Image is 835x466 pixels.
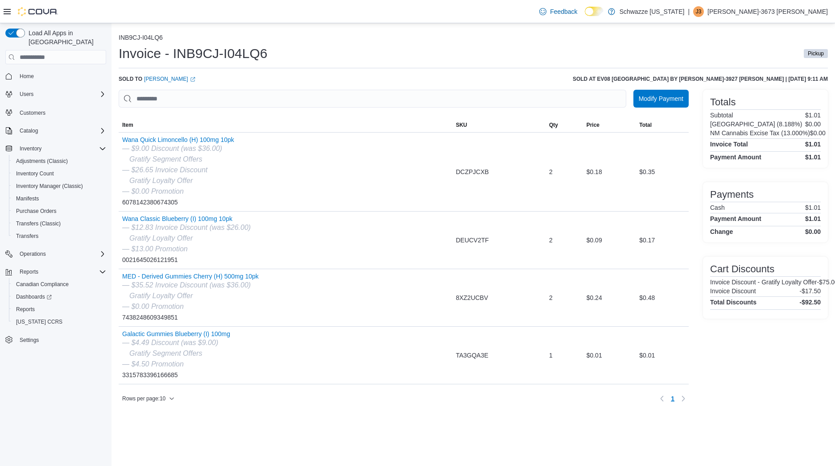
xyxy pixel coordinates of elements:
button: Catalog [2,125,110,137]
div: — $12.83 Invoice Discount (was $26.00) [122,222,251,233]
i: Gratify Loyalty Offer [129,177,193,184]
button: Manifests [9,192,110,205]
input: Dark Mode [585,7,604,16]
h4: $0.00 [805,228,821,235]
a: Transfers [12,231,42,241]
span: Total [639,121,652,129]
a: Inventory Count [12,168,58,179]
span: Transfers [16,233,38,240]
div: 1 [546,346,583,364]
p: $1.01 [805,204,821,211]
span: Canadian Compliance [16,281,69,288]
button: Users [2,88,110,100]
span: Transfers (Classic) [12,218,106,229]
a: Home [16,71,37,82]
div: — $35.52 Invoice Discount (was $36.00) [122,280,259,291]
a: [US_STATE] CCRS [12,316,66,327]
p: Schwazze [US_STATE] [620,6,685,17]
h4: $1.01 [805,141,821,148]
h6: Subtotal [710,112,733,119]
div: 0021645026121951 [122,215,251,265]
svg: External link [190,77,195,82]
div: $0.48 [636,289,689,307]
h6: Invoice Discount - Gratify Loyalty Offer [710,279,817,286]
div: $0.09 [583,231,636,249]
button: Modify Payment [633,90,689,108]
span: Users [16,89,106,100]
div: $0.24 [583,289,636,307]
div: — $9.00 Discount (was $36.00) [122,143,234,154]
span: SKU [456,121,467,129]
button: Users [16,89,37,100]
button: Inventory Manager (Classic) [9,180,110,192]
div: — $4.50 Promotion [122,359,230,370]
nav: An example of EuiBreadcrumbs [119,34,828,43]
div: — $0.00 Promotion [122,186,234,197]
button: Transfers (Classic) [9,217,110,230]
span: Canadian Compliance [12,279,106,290]
ul: Pagination for table: MemoryTable from EuiInMemoryTable [667,391,678,406]
div: 2 [546,289,583,307]
p: -$17.50 [800,287,821,295]
span: 1 [671,394,674,403]
div: 7438248609349851 [122,273,259,323]
span: Price [587,121,599,129]
span: [US_STATE] CCRS [16,318,62,325]
a: Transfers (Classic) [12,218,64,229]
p: | [688,6,690,17]
span: Qty [549,121,558,129]
div: Sold to [119,75,195,83]
span: Home [16,71,106,82]
span: Catalog [16,125,106,136]
button: Price [583,118,636,132]
span: Pickup [804,49,828,58]
div: — $0.00 Promotion [122,301,259,312]
span: J3 [696,6,702,17]
input: This is a search bar. As you type, the results lower in the page will automatically filter. [119,90,626,108]
span: Reports [12,304,106,315]
p: $0.00 [805,121,821,128]
span: Settings [20,337,39,344]
div: John-3673 Montoya [693,6,704,17]
i: Gratify Segment Offers [129,349,203,357]
h6: Cash [710,204,725,211]
div: 2 [546,163,583,181]
h6: NM Cannabis Excise Tax (13.000%) [710,129,810,137]
button: Inventory [2,142,110,155]
span: Inventory Manager (Classic) [12,181,106,191]
button: Previous page [657,393,667,404]
span: Reports [16,306,35,313]
button: Home [2,70,110,83]
span: Users [20,91,33,98]
button: Transfers [9,230,110,242]
a: Dashboards [12,291,55,302]
span: Modify Payment [639,94,683,103]
button: Reports [2,266,110,278]
p: $0.00 [810,129,826,137]
button: Reports [16,266,42,277]
h3: Cart Discounts [710,264,774,275]
button: Catalog [16,125,41,136]
button: INB9CJ-I04LQ6 [119,34,163,41]
a: Reports [12,304,38,315]
button: Customers [2,106,110,119]
span: Reports [20,268,38,275]
a: Canadian Compliance [12,279,72,290]
span: Inventory Count [16,170,54,177]
i: Gratify Segment Offers [129,155,203,163]
h6: Sold at EV08 [GEOGRAPHIC_DATA] by [PERSON_NAME]-3927 [PERSON_NAME] | [DATE] 9:11 AM [573,75,828,83]
button: Page 1 of 1 [667,391,678,406]
button: Purchase Orders [9,205,110,217]
span: Adjustments (Classic) [16,158,68,165]
a: Settings [16,335,42,345]
div: $0.35 [636,163,689,181]
span: Inventory [20,145,41,152]
span: TA3GQA3E [456,350,488,361]
a: [PERSON_NAME]External link [144,75,195,83]
button: MED - Derived Gummies Cherry (H) 500mg 10pk [122,273,259,280]
i: Gratify Loyalty Offer [129,234,193,242]
span: Catalog [20,127,38,134]
button: Wana Classic Blueberry (I) 100mg 10pk [122,215,251,222]
h4: $1.01 [805,215,821,222]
